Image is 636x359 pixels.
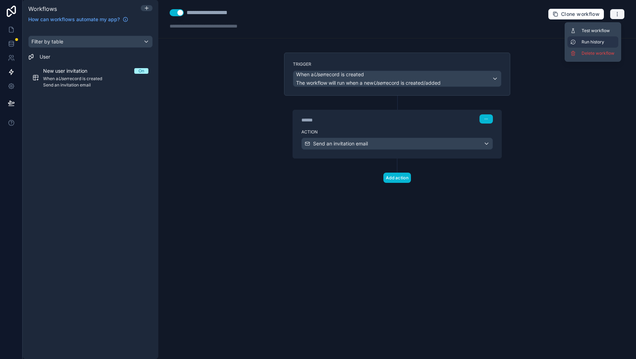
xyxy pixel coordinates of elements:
[373,80,384,86] em: User
[383,173,411,183] button: Add action
[548,8,604,20] button: Clone workflow
[25,16,131,23] a: How can workflows automate my app?
[314,71,324,77] em: User
[561,11,600,17] span: Clone workflow
[28,16,120,23] span: How can workflows automate my app?
[296,71,364,78] span: When a record is created
[582,39,616,45] span: Run history
[293,61,501,67] label: Trigger
[301,138,493,150] button: Send an invitation email
[301,129,493,135] label: Action
[313,140,368,147] span: Send an invitation email
[567,25,618,36] button: Test workflow
[582,50,616,56] span: Delete workflow
[582,28,616,34] span: Test workflow
[567,48,618,59] button: Delete workflow
[296,80,441,86] span: The workflow will run when a new record is created/added
[293,71,501,87] button: When aUserrecord is createdThe workflow will run when a newUserrecord is created/added
[567,36,618,48] button: Run history
[28,5,57,12] span: Workflows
